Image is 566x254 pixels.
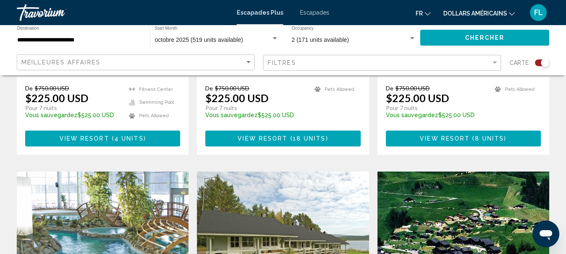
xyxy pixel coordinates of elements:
p: $225.00 USD [386,92,449,104]
span: De [25,85,33,92]
button: Filter [263,54,501,72]
p: $525.00 USD [25,112,121,118]
mat-select: Sort by [21,59,252,66]
span: View Resort [59,136,109,142]
span: ( ) [109,136,146,142]
span: Pets Allowed [139,113,169,118]
p: Pour 7 nuits [25,104,121,112]
iframe: Bouton de lancement de la fenêtre de messagerie [532,221,559,247]
span: $750.00 USD [35,85,69,92]
span: ( ) [470,136,507,142]
span: 4 units [114,136,144,142]
span: Carte [509,57,529,69]
p: Pour 7 nuits [205,104,306,112]
a: Travorium [17,4,228,21]
a: Escapades Plus [237,9,283,16]
span: View Resort [238,136,287,142]
span: Vous sauvegardez [25,112,78,118]
font: FL [534,8,543,17]
span: De [205,85,213,92]
span: Vous sauvegardez [205,112,258,118]
span: Filtres [268,59,296,66]
font: fr [416,10,423,17]
button: Changer de langue [416,7,431,19]
button: View Resort(18 units) [205,131,360,146]
p: Pour 7 nuits [386,104,486,112]
font: dollars américains [443,10,507,17]
span: De [386,85,393,92]
span: Pets Allowed [325,87,354,92]
span: Pets Allowed [505,87,535,92]
button: Changer de devise [443,7,515,19]
span: octobre 2025 (519 units available) [155,36,243,43]
span: 8 units [475,136,504,142]
span: 18 units [293,136,326,142]
span: ( ) [287,136,328,142]
span: 2 (171 units available) [292,36,349,43]
button: Chercher [420,30,549,45]
span: Meilleures affaires [21,59,101,66]
span: Swimming Pool [139,100,174,105]
span: $750.00 USD [395,85,430,92]
button: Menu utilisateur [527,4,549,21]
a: Escapades [300,9,329,16]
p: $225.00 USD [205,92,269,104]
p: $525.00 USD [386,112,486,118]
span: Chercher [465,35,505,41]
span: View Resort [420,136,470,142]
span: Vous sauvegardez [386,112,438,118]
p: $225.00 USD [25,92,88,104]
button: View Resort(4 units) [25,131,180,146]
span: Fitness Center [139,87,173,92]
button: View Resort(8 units) [386,131,541,146]
span: $750.00 USD [215,85,249,92]
p: $525.00 USD [205,112,306,118]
